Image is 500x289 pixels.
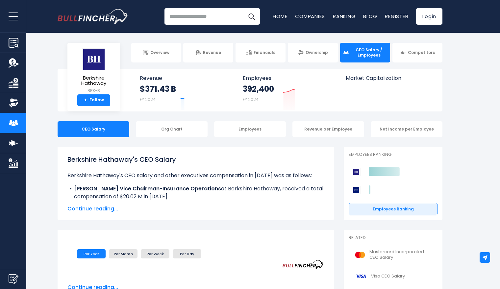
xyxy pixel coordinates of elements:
span: Berkshire Hathaway [73,75,115,86]
h1: Berkshire Hathaway's CEO Salary [67,155,324,164]
a: Market Capitalization [339,69,442,92]
a: +Follow [77,94,110,106]
a: Berkshire Hathaway BRK-B [72,48,115,94]
a: Revenue [183,43,233,62]
a: Home [273,13,287,20]
span: Mastercard Incorporated CEO Salary [369,249,434,260]
strong: $371.43 B [140,84,176,94]
a: Visa CEO Salary [349,267,438,285]
li: Per Week [141,249,169,258]
div: Net Income per Employee [371,121,442,137]
a: CEO Salary / Employees [340,43,390,62]
small: FY 2024 [140,97,156,102]
img: MA logo [353,248,367,262]
a: Overview [131,43,181,62]
span: Continue reading... [67,205,324,213]
a: Mastercard Incorporated CEO Salary [349,246,438,264]
small: BRK-B [73,88,115,94]
a: Login [416,8,442,25]
a: Competitors [392,43,442,62]
a: Employees 392,400 FY 2024 [236,69,338,111]
p: Employees Ranking [349,152,438,157]
a: Go to homepage [58,9,128,24]
span: Competitors [408,50,435,55]
img: Ownership [9,98,18,108]
b: [PERSON_NAME] Vice Chairman-Insurance Operations [74,185,221,192]
span: Visa CEO Salary [371,274,405,279]
a: Blog [363,13,377,20]
a: Ownership [288,43,338,62]
img: Berkshire Hathaway competitors logo [352,168,361,176]
img: Bullfincher logo [58,9,129,24]
img: American International Group competitors logo [352,186,361,194]
span: Ownership [306,50,328,55]
strong: + [84,97,87,103]
a: Companies [295,13,325,20]
div: Revenue per Employee [292,121,364,137]
span: Market Capitalization [346,75,435,81]
a: Financials [236,43,286,62]
img: V logo [353,269,369,284]
span: Financials [254,50,275,55]
button: Search [243,8,260,25]
small: FY 2024 [243,97,259,102]
span: Employees [243,75,332,81]
span: Revenue [203,50,221,55]
a: Register [385,13,408,20]
span: CEO Salary / Employees [351,47,387,58]
div: Org Chart [136,121,208,137]
li: Per Day [173,249,201,258]
li: at Berkshire Hathaway, received a total compensation of $20.02 M in [DATE]. [67,185,324,201]
li: Per Month [109,249,137,258]
a: Revenue $371.43 B FY 2024 [133,69,236,111]
strong: 392,400 [243,84,274,94]
span: Overview [150,50,169,55]
div: CEO Salary [58,121,129,137]
a: Ranking [333,13,355,20]
a: Employees Ranking [349,203,438,215]
p: Berkshire Hathaway's CEO salary and other executives compensation in [DATE] was as follows: [67,172,324,180]
div: Employees [214,121,286,137]
p: Related [349,235,438,241]
span: Revenue [140,75,230,81]
li: Per Year [77,249,106,258]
